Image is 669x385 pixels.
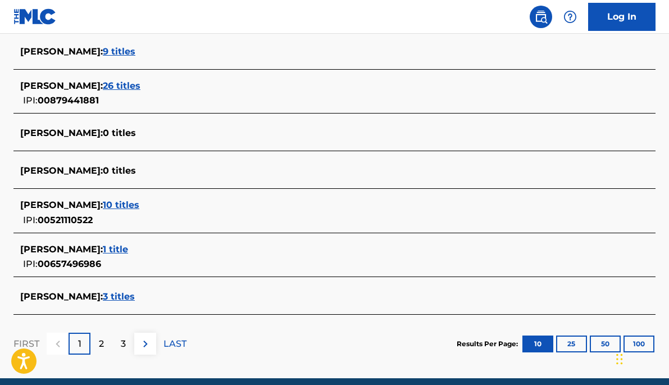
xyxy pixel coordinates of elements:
iframe: Chat Widget [613,331,669,385]
img: help [563,10,577,24]
button: 10 [522,336,553,352]
span: 00521110522 [38,215,93,225]
button: 25 [556,336,587,352]
span: [PERSON_NAME] : [20,46,103,57]
span: 00879441881 [38,95,99,106]
span: [PERSON_NAME] : [20,291,103,302]
span: [PERSON_NAME] : [20,200,103,210]
span: 1 title [103,244,128,255]
div: Help [559,6,581,28]
p: 2 [99,337,104,351]
span: [PERSON_NAME] : [20,244,103,255]
span: [PERSON_NAME] : [20,165,103,176]
span: 3 titles [103,291,135,302]
p: LAST [163,337,186,351]
span: 00657496986 [38,259,101,269]
p: 1 [78,337,81,351]
p: 3 [121,337,126,351]
span: [PERSON_NAME] : [20,80,103,91]
img: MLC Logo [13,8,57,25]
span: IPI: [23,215,38,225]
a: Log In [588,3,656,31]
span: 9 titles [103,46,135,57]
span: 0 titles [103,165,136,176]
a: Public Search [530,6,552,28]
img: right [139,337,152,351]
div: Drag [616,342,623,376]
span: IPI: [23,259,38,269]
p: FIRST [13,337,39,351]
span: IPI: [23,95,38,106]
p: Results Per Page: [457,339,521,349]
button: 50 [590,336,621,352]
span: 10 titles [103,200,139,210]
span: 26 titles [103,80,140,91]
span: 0 titles [103,128,136,138]
span: [PERSON_NAME] : [20,128,103,138]
img: search [534,10,548,24]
